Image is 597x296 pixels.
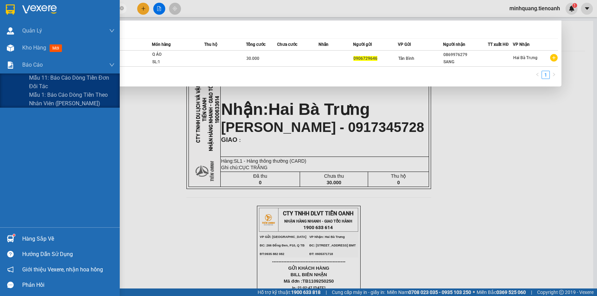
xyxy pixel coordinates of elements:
[533,71,542,79] button: left
[246,56,259,61] span: 30.000
[7,235,14,242] img: warehouse-icon
[535,72,540,77] span: left
[488,42,509,47] span: TT xuất HĐ
[398,42,411,47] span: VP Gửi
[550,71,558,79] li: Next Page
[353,56,377,61] span: 0906729646
[552,72,556,77] span: right
[109,28,115,33] span: down
[7,62,14,69] img: solution-icon
[542,71,549,79] a: 1
[22,60,43,69] span: Báo cáo
[542,71,550,79] li: 1
[29,91,115,108] span: Mẫu 1: Báo cáo dòng tiền theo nhân viên ([PERSON_NAME])
[513,42,530,47] span: VP Nhận
[513,55,537,60] span: Hai Bà Trưng
[22,234,115,244] div: Hàng sắp về
[246,42,265,47] span: Tổng cước
[550,71,558,79] button: right
[152,42,171,47] span: Món hàng
[6,4,15,15] img: logo-vxr
[7,282,14,288] span: message
[398,56,414,61] span: Tân Bình
[22,26,42,35] span: Quản Lý
[29,73,115,91] span: Mẫu 11: Báo cáo dòng tiền đơn đối tác
[443,42,465,47] span: Người nhận
[109,62,115,68] span: down
[7,44,14,52] img: warehouse-icon
[22,249,115,259] div: Hướng dẫn sử dụng
[204,42,217,47] span: Thu hộ
[50,44,62,52] span: mới
[152,51,204,58] div: Q ÁO
[120,6,124,10] span: close-circle
[277,42,297,47] span: Chưa cước
[533,71,542,79] li: Previous Page
[22,265,103,274] span: Giới thiệu Vexere, nhận hoa hồng
[22,280,115,290] div: Phản hồi
[7,266,14,273] span: notification
[353,42,372,47] span: Người gửi
[7,27,14,35] img: warehouse-icon
[152,58,204,66] div: SL: 1
[443,51,488,58] div: 0869976279
[7,251,14,257] span: question-circle
[443,58,488,66] div: SANG
[319,42,328,47] span: Nhãn
[120,5,124,12] span: close-circle
[22,44,46,51] span: Kho hàng
[13,234,15,236] sup: 1
[550,54,558,62] span: plus-circle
